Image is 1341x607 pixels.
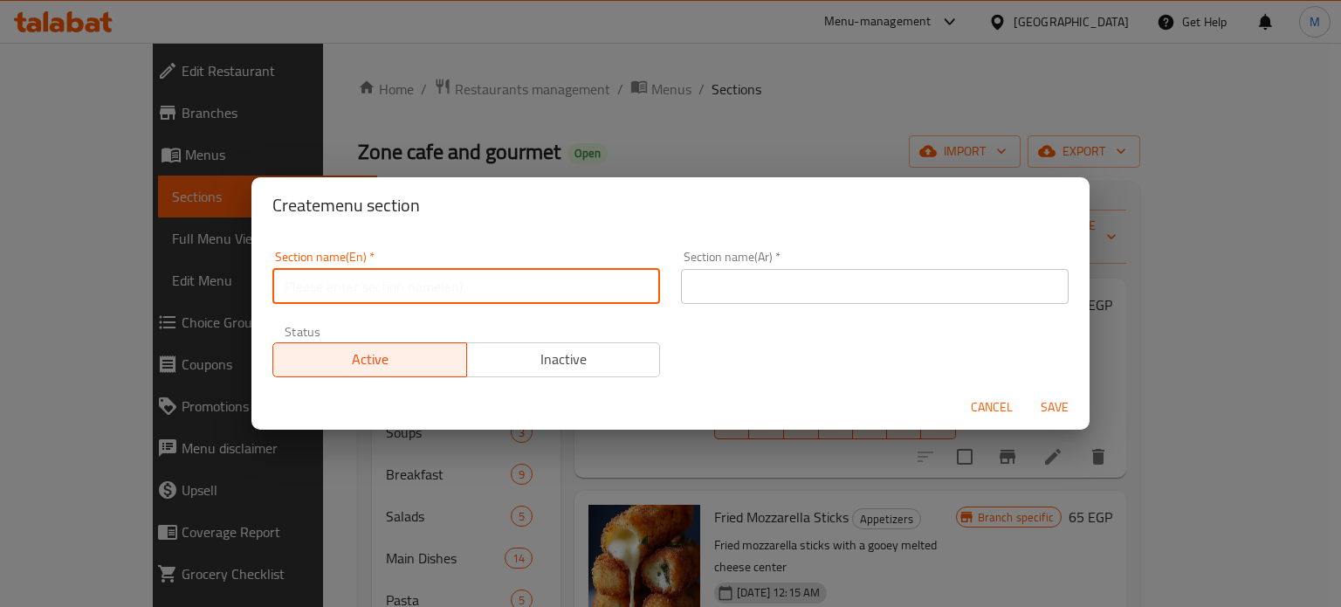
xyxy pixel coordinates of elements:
[474,347,654,372] span: Inactive
[1034,397,1076,418] span: Save
[1027,391,1083,424] button: Save
[971,397,1013,418] span: Cancel
[964,391,1020,424] button: Cancel
[272,269,660,304] input: Please enter section name(en)
[272,342,467,377] button: Active
[681,269,1069,304] input: Please enter section name(ar)
[466,342,661,377] button: Inactive
[272,191,1069,219] h2: Create menu section
[280,347,460,372] span: Active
